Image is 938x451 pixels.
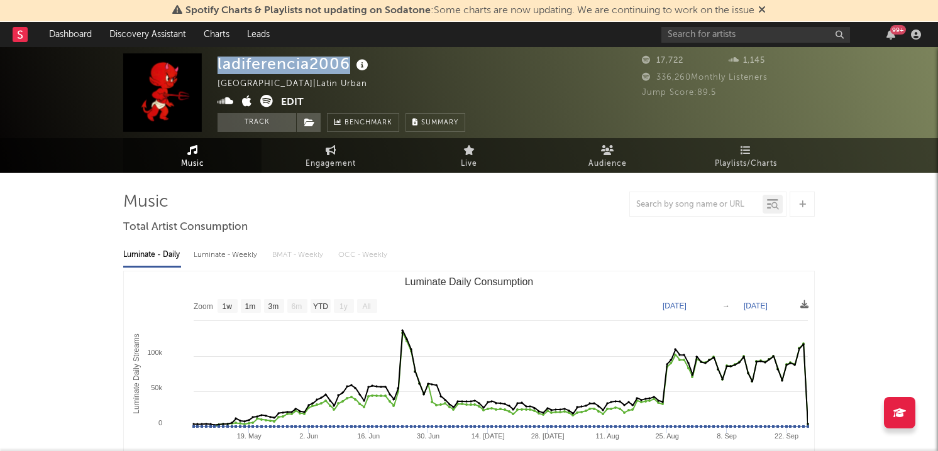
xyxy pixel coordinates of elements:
span: 1,145 [729,57,765,65]
a: Dashboard [40,22,101,47]
text: 6m [292,302,302,311]
div: 99 + [890,25,906,35]
a: Audience [538,138,676,173]
text: Zoom [194,302,213,311]
a: Discovery Assistant [101,22,195,47]
text: 1y [339,302,348,311]
text: 1m [245,302,256,311]
div: Luminate - Weekly [194,244,260,266]
input: Search by song name or URL [630,200,763,210]
a: Engagement [262,138,400,173]
div: [GEOGRAPHIC_DATA] | Latin Urban [218,77,382,92]
text: 1w [223,302,233,311]
text: [DATE] [663,302,687,310]
a: Benchmark [327,113,399,132]
a: Music [123,138,262,173]
text: 22. Sep [775,432,798,440]
button: Summary [406,113,465,132]
div: ladiferencia2006 [218,53,372,74]
text: 8. Sep [717,432,737,440]
text: 0 [158,419,162,427]
span: Music [181,156,204,171]
span: Live [461,156,477,171]
button: Track [218,113,296,132]
a: Live [400,138,538,173]
text: 19. May [237,432,262,440]
text: 2. Jun [299,432,318,440]
text: 100k [147,349,162,356]
span: Spotify Charts & Playlists not updating on Sodatone [185,6,431,16]
text: YTD [313,302,328,311]
span: Summary [421,119,458,126]
a: Charts [195,22,238,47]
text: All [362,302,370,311]
a: Playlists/Charts [676,138,815,173]
text: Luminate Daily Consumption [405,276,534,287]
span: Benchmark [345,116,392,131]
button: Edit [281,95,304,111]
div: Luminate - Daily [123,244,181,266]
span: 336,260 Monthly Listeners [642,73,768,82]
text: 25. Aug [655,432,678,440]
text: Luminate Daily Streams [132,334,141,413]
span: Audience [588,156,627,171]
button: 99+ [886,30,895,40]
text: 28. [DATE] [531,432,565,440]
span: 17,722 [642,57,683,65]
span: : Some charts are now updating. We are continuing to work on the issue [185,6,754,16]
span: Total Artist Consumption [123,220,248,235]
text: 50k [151,384,162,391]
span: Jump Score: 89.5 [642,89,716,97]
input: Search for artists [661,27,850,43]
text: → [722,302,730,310]
text: 14. [DATE] [472,432,505,440]
span: Engagement [306,156,356,171]
text: [DATE] [744,302,768,310]
text: 11. Aug [595,432,619,440]
span: Dismiss [758,6,766,16]
a: Leads [238,22,279,47]
text: 3m [268,302,279,311]
text: 30. Jun [417,432,439,440]
span: Playlists/Charts [715,156,777,171]
text: 16. Jun [357,432,380,440]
